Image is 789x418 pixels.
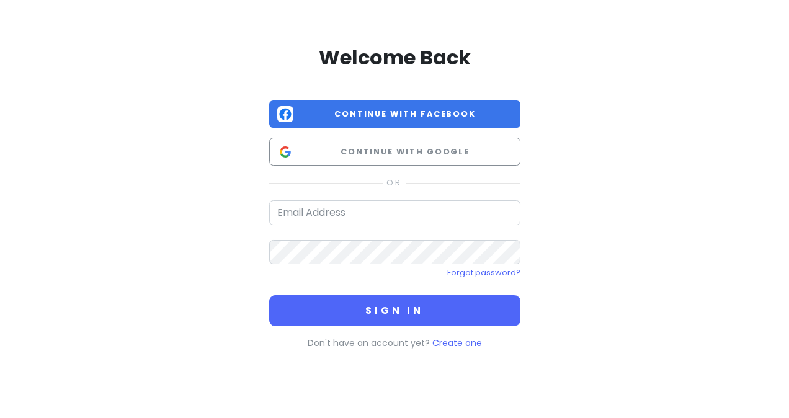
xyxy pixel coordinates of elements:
span: Continue with Google [298,146,512,158]
p: Don't have an account yet? [269,336,520,350]
img: Google logo [277,144,293,160]
a: Forgot password? [447,267,520,278]
a: Create one [432,337,482,349]
img: Facebook logo [277,106,293,122]
button: Continue with Facebook [269,100,520,128]
h2: Welcome Back [269,45,520,71]
button: Continue with Google [269,138,520,166]
span: Continue with Facebook [298,108,512,120]
button: Sign in [269,295,520,326]
input: Email Address [269,200,520,225]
